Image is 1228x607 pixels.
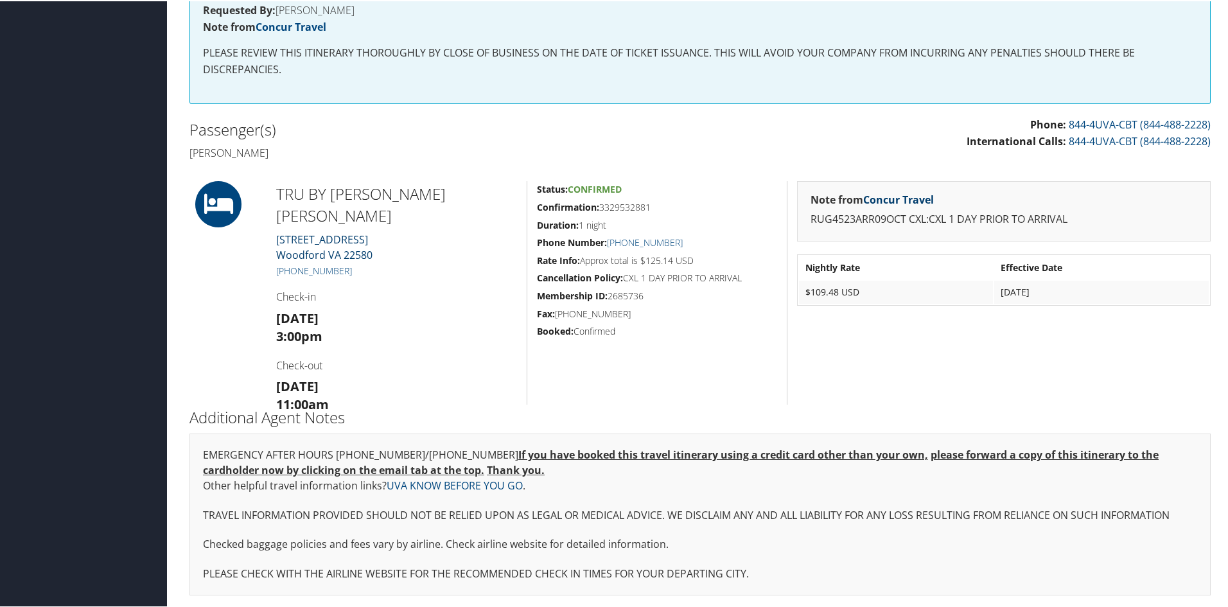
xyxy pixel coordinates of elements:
strong: Confirmation: [537,200,599,212]
a: [STREET_ADDRESS]Woodford VA 22580 [276,231,373,261]
h5: 3329532881 [537,200,777,213]
h4: [PERSON_NAME] [189,145,690,159]
h5: Approx total is $125.14 USD [537,253,777,266]
strong: 11:00am [276,394,329,412]
td: $109.48 USD [799,279,993,303]
strong: [DATE] [276,308,319,326]
strong: Fax: [537,306,555,319]
strong: Note from [811,191,934,206]
h2: Additional Agent Notes [189,405,1211,427]
u: Thank you. [487,462,545,476]
strong: International Calls: [967,133,1066,147]
strong: Membership ID: [537,288,608,301]
p: RUG4523ARR09OCT CXL:CXL 1 DAY PRIOR TO ARRIVAL [811,210,1197,227]
strong: 3:00pm [276,326,322,344]
a: [PHONE_NUMBER] [276,263,352,276]
strong: Cancellation Policy: [537,270,623,283]
strong: Phone Number: [537,235,607,247]
h5: 2685736 [537,288,777,301]
u: If you have booked this travel itinerary using a credit card other than your own, [518,446,928,461]
a: [PHONE_NUMBER] [607,235,683,247]
p: Other helpful travel information links? . [203,477,1197,493]
strong: Duration: [537,218,579,230]
h4: Check-out [276,357,517,371]
div: EMERGENCY AFTER HOURS [PHONE_NUMBER]/[PHONE_NUMBER] [189,432,1211,594]
td: [DATE] [994,279,1209,303]
strong: Status: [537,182,568,194]
p: PLEASE REVIEW THIS ITINERARY THOROUGHLY BY CLOSE OF BUSINESS ON THE DATE OF TICKET ISSUANCE. THIS... [203,44,1197,76]
h5: Confirmed [537,324,777,337]
span: Confirmed [568,182,622,194]
u: please forward a copy of this itinerary to the cardholder now by clicking on the email tab at the... [203,446,1159,476]
h5: CXL 1 DAY PRIOR TO ARRIVAL [537,270,777,283]
p: PLEASE CHECK WITH THE AIRLINE WEBSITE FOR THE RECOMMENDED CHECK IN TIMES FOR YOUR DEPARTING CITY. [203,565,1197,581]
p: Checked baggage policies and fees vary by airline. Check airline website for detailed information. [203,535,1197,552]
strong: Rate Info: [537,253,580,265]
a: Concur Travel [863,191,934,206]
strong: Booked: [537,324,574,336]
th: Nightly Rate [799,255,993,278]
p: TRAVEL INFORMATION PROVIDED SHOULD NOT BE RELIED UPON AS LEGAL OR MEDICAL ADVICE. WE DISCLAIM ANY... [203,506,1197,523]
a: Concur Travel [256,19,326,33]
h5: [PHONE_NUMBER] [537,306,777,319]
th: Effective Date [994,255,1209,278]
h2: TRU BY [PERSON_NAME] [PERSON_NAME] [276,182,517,225]
h2: Passenger(s) [189,118,690,139]
strong: [DATE] [276,376,319,394]
h5: 1 night [537,218,777,231]
strong: Requested By: [203,2,276,16]
a: 844-4UVA-CBT (844-488-2228) [1069,133,1211,147]
a: UVA KNOW BEFORE YOU GO [387,477,523,491]
h4: Check-in [276,288,517,303]
a: 844-4UVA-CBT (844-488-2228) [1069,116,1211,130]
h4: [PERSON_NAME] [203,4,1197,14]
strong: Note from [203,19,326,33]
strong: Phone: [1030,116,1066,130]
